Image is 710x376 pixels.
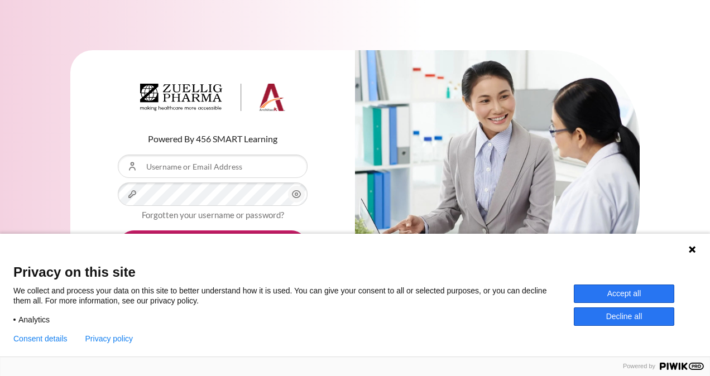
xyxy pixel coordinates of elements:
span: Privacy on this site [13,264,697,280]
a: Architeck [140,84,285,116]
button: Consent details [13,334,68,343]
button: Accept all [574,285,674,303]
p: We collect and process your data on this site to better understand how it is used. You can give y... [13,286,574,306]
p: Powered By 456 SMART Learning [118,132,308,146]
input: Username or Email Address [118,155,308,178]
button: Log in [118,230,308,263]
img: Architeck [140,84,285,112]
span: Analytics [18,315,50,325]
a: Forgotten your username or password? [142,210,284,220]
span: Powered by [618,363,660,370]
button: Decline all [574,307,674,326]
a: Privacy policy [85,334,133,343]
